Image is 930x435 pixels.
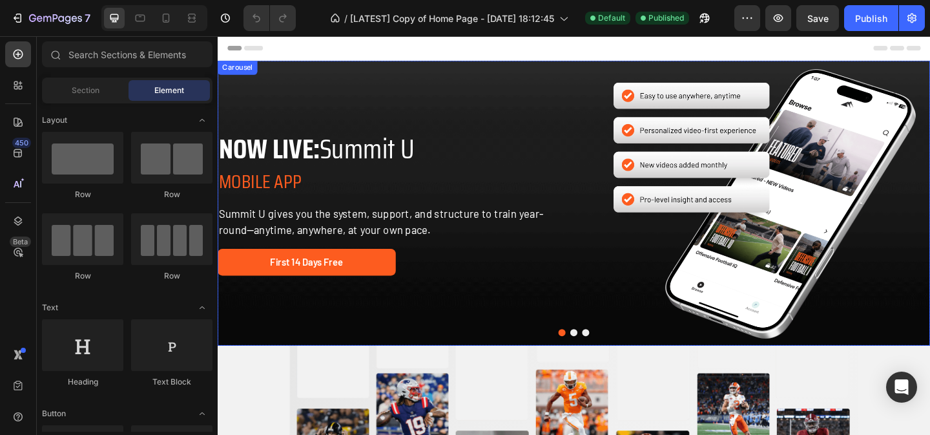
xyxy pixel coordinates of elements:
[85,10,90,26] p: 7
[42,189,123,200] div: Row
[344,12,347,25] span: /
[408,3,766,361] img: Summit_U_Phone_Hero.png
[243,5,296,31] div: Undo/Redo
[42,376,123,388] div: Heading
[131,376,212,388] div: Text Block
[886,372,917,403] div: Open Intercom Messenger
[192,403,212,424] span: Toggle open
[350,12,554,25] span: [LATEST] Copy of Home Page - [DATE] 18:12:45
[42,41,212,67] input: Search Sections & Elements
[844,5,898,31] button: Publish
[192,297,212,318] span: Toggle open
[72,85,99,96] span: Section
[384,319,391,326] button: Dot
[42,302,58,313] span: Text
[371,319,378,326] button: Dot
[42,408,66,419] span: Button
[796,5,839,31] button: Save
[807,13,829,24] span: Save
[3,28,41,40] div: Carousel
[855,12,887,25] div: Publish
[131,270,212,282] div: Row
[42,114,67,126] span: Layout
[5,5,96,31] button: 7
[192,110,212,131] span: Toggle open
[648,12,684,24] span: Published
[218,36,930,435] iframe: Design area
[10,237,31,247] div: Beta
[131,189,212,200] div: Row
[598,12,625,24] span: Default
[154,85,184,96] span: Element
[42,270,123,282] div: Row
[12,138,31,148] div: 450
[397,319,404,326] button: Dot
